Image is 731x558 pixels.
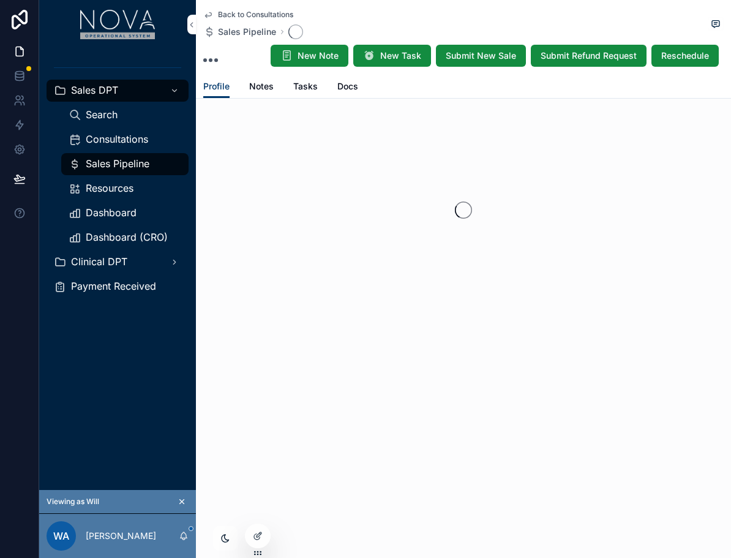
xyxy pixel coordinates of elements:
span: New Note [298,50,339,62]
span: Dashboard [86,206,137,219]
span: Consultations [86,133,148,146]
a: Consultations [61,129,189,151]
span: Submit New Sale [446,50,516,62]
button: New Note [271,45,348,67]
span: Docs [337,80,358,92]
span: Back to Consultations [218,10,293,20]
a: Clinical DPT [47,251,189,273]
a: Notes [249,75,274,100]
a: Payment Received [47,276,189,298]
div: scrollable content [39,49,196,314]
a: Search [61,104,189,126]
button: Reschedule [651,45,719,67]
a: Docs [337,75,358,100]
button: Submit New Sale [436,45,526,67]
span: Tasks [293,80,318,92]
span: Dashboard (CRO) [86,231,168,244]
a: Sales Pipeline [203,26,276,38]
a: Dashboard [61,202,189,224]
a: Back to Consultations [203,10,293,20]
span: WA [53,529,69,543]
button: New Task [353,45,431,67]
a: Sales Pipeline [61,153,189,175]
span: Notes [249,80,274,92]
span: Submit Refund Request [541,50,637,62]
span: Profile [203,80,230,92]
a: Resources [61,178,189,200]
p: [PERSON_NAME] [86,530,156,542]
span: Resources [86,182,133,195]
span: New Task [380,50,421,62]
span: Search [86,108,118,121]
button: Submit Refund Request [531,45,647,67]
img: App logo [80,10,156,39]
span: Sales Pipeline [218,26,276,38]
span: Sales DPT [71,84,118,97]
span: Viewing as Will [47,497,99,507]
a: Tasks [293,75,318,100]
span: Sales Pipeline [86,157,149,170]
a: Dashboard (CRO) [61,227,189,249]
a: Sales DPT [47,80,189,102]
span: Payment Received [71,280,156,293]
a: Profile [203,75,230,99]
span: Reschedule [661,50,709,62]
span: Clinical DPT [71,255,127,268]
